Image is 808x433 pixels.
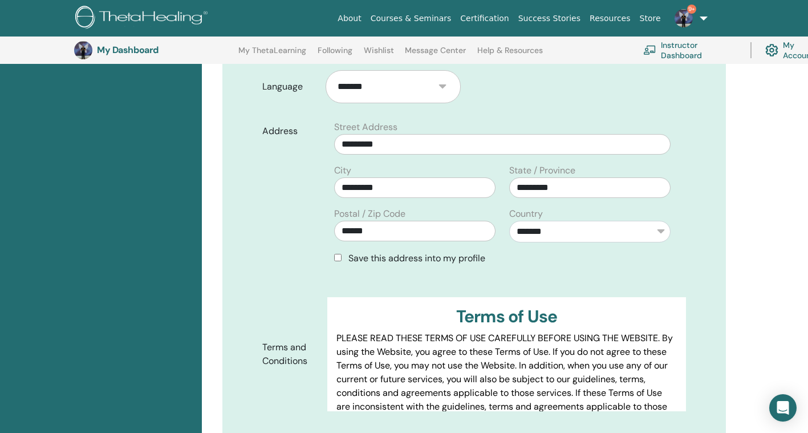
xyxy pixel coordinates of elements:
a: Help & Resources [477,46,543,64]
span: 9+ [687,5,696,14]
img: cog.svg [765,41,778,60]
a: Success Stories [514,8,585,29]
img: chalkboard-teacher.svg [643,45,656,55]
a: Certification [456,8,513,29]
a: Resources [585,8,635,29]
h3: My Dashboard [97,44,211,55]
div: Open Intercom Messenger [769,394,797,422]
label: Address [254,120,327,142]
h3: Terms of Use [336,306,677,327]
label: State / Province [509,164,575,177]
a: Following [318,46,352,64]
label: Street Address [334,120,397,134]
img: default.jpg [675,9,693,27]
label: Postal / Zip Code [334,207,405,221]
a: Courses & Seminars [366,8,456,29]
label: Terms and Conditions [254,337,327,372]
img: default.jpg [74,41,92,59]
label: Country [509,207,543,221]
span: Save this address into my profile [348,252,485,264]
a: My ThetaLearning [238,46,306,64]
p: PLEASE READ THESE TERMS OF USE CAREFULLY BEFORE USING THE WEBSITE. By using the Website, you agre... [336,331,677,427]
label: Language [254,76,326,98]
a: Instructor Dashboard [643,38,737,63]
a: Store [635,8,665,29]
label: City [334,164,351,177]
a: Message Center [405,46,466,64]
img: logo.png [75,6,212,31]
a: Wishlist [364,46,394,64]
a: About [333,8,366,29]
